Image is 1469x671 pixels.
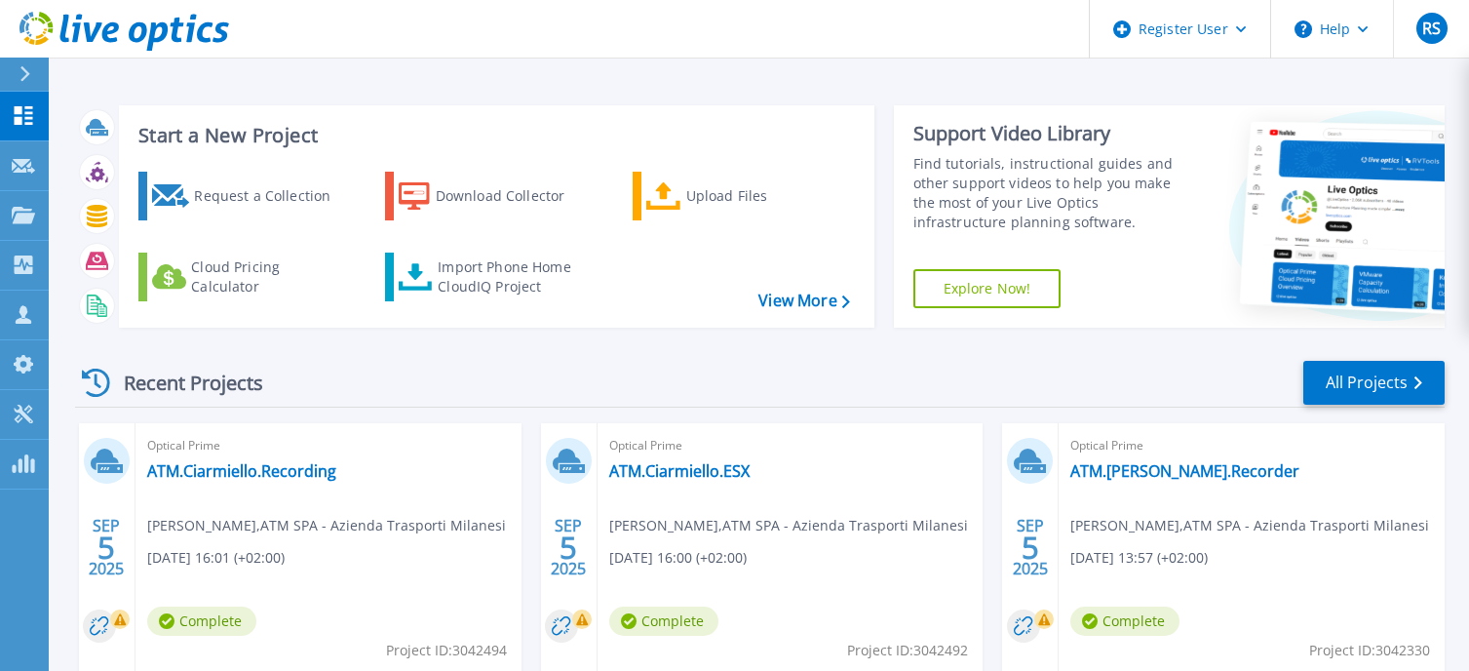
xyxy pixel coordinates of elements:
[609,435,972,456] span: Optical Prime
[147,461,336,481] a: ATM.Ciarmiello.Recording
[913,121,1190,146] div: Support Video Library
[138,172,356,220] a: Request a Collection
[609,515,968,536] span: [PERSON_NAME] , ATM SPA - Azienda Trasporti Milanesi
[1309,640,1430,661] span: Project ID: 3042330
[438,257,590,296] div: Import Phone Home CloudIQ Project
[550,512,587,583] div: SEP 2025
[147,515,506,536] span: [PERSON_NAME] , ATM SPA - Azienda Trasporti Milanesi
[913,269,1062,308] a: Explore Now!
[1070,435,1433,456] span: Optical Prime
[147,435,510,456] span: Optical Prime
[75,359,290,407] div: Recent Projects
[609,607,718,636] span: Complete
[1422,20,1441,36] span: RS
[609,547,747,569] span: [DATE] 16:00 (+02:00)
[1022,539,1039,556] span: 5
[609,461,750,481] a: ATM.Ciarmiello.ESX
[138,125,849,146] h3: Start a New Project
[1303,361,1445,405] a: All Projects
[191,257,347,296] div: Cloud Pricing Calculator
[147,607,256,636] span: Complete
[560,539,577,556] span: 5
[194,177,350,216] div: Request a Collection
[138,253,356,301] a: Cloud Pricing Calculator
[97,539,115,556] span: 5
[1070,547,1208,569] span: [DATE] 13:57 (+02:00)
[633,172,850,220] a: Upload Files
[385,172,602,220] a: Download Collector
[1070,515,1429,536] span: [PERSON_NAME] , ATM SPA - Azienda Trasporti Milanesi
[1070,607,1179,636] span: Complete
[847,640,968,661] span: Project ID: 3042492
[1070,461,1299,481] a: ATM.[PERSON_NAME].Recorder
[386,640,507,661] span: Project ID: 3042494
[758,292,849,310] a: View More
[88,512,125,583] div: SEP 2025
[686,177,842,216] div: Upload Files
[913,154,1190,232] div: Find tutorials, instructional guides and other support videos to help you make the most of your L...
[436,177,592,216] div: Download Collector
[1012,512,1049,583] div: SEP 2025
[147,547,285,569] span: [DATE] 16:01 (+02:00)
